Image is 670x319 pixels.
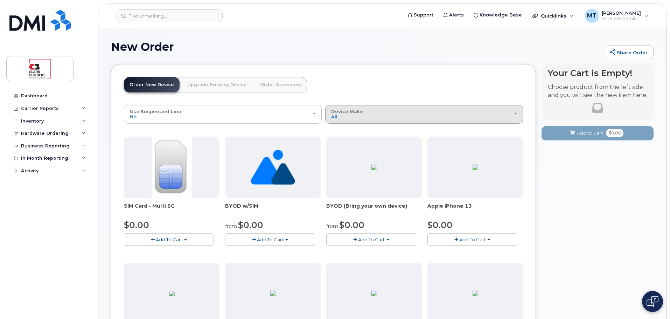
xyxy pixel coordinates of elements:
span: $0.00 [124,220,149,230]
div: BYOD w/SIM [225,202,321,216]
span: Add To Cart [257,237,284,242]
span: Add To Cart [156,237,182,242]
div: Apple iPhone 13 [427,202,523,216]
span: $0.00 [606,129,623,137]
button: Add To Cart [124,233,214,245]
h4: Your Cart is Empty! [548,68,647,78]
span: Add To Cart [358,237,385,242]
span: $0.00 [238,220,263,230]
img: C3F069DC-2144-4AFF-AB74-F0914564C2FE.jpg [371,165,377,170]
a: Order New Device [124,77,180,92]
img: Open chat [647,296,658,307]
img: no_image_found-2caef05468ed5679b831cfe6fc140e25e0c280774317ffc20a367ab7fd17291e.png [251,137,295,198]
img: 1AD8B381-DE28-42E7-8D9B-FF8D21CC6502.png [473,291,478,296]
span: Add to Cart [577,130,603,137]
span: No [130,114,137,119]
h1: New Order [111,41,600,53]
button: Device Make All [325,105,523,123]
div: BYOD (Bring your own device) [326,202,422,216]
span: Add To Cart [459,237,486,242]
div: SIM Card - Multi 5G [124,202,219,216]
a: Share Order [604,46,654,60]
span: $0.00 [427,220,453,230]
a: Order Accessory [254,77,307,92]
small: from [326,223,338,229]
img: 6598ED92-4C32-42D3-A63C-95DFAC6CCF4E.png [169,291,175,296]
p: Choose product from the left side and you will see the new item here. [548,83,647,99]
img: BB80DA02-9C0E-4782-AB1B-B1D93CAC2204.png [270,291,276,296]
span: Device Make [331,109,363,114]
span: Use Suspended Line [130,109,181,114]
button: Add To Cart [427,233,517,245]
small: from [225,223,237,229]
img: 181A3660-5414-476E-B3B7-AA1D74F1F6E2.png [473,165,478,170]
button: Add To Cart [326,233,416,245]
a: Upgrade Existing Device [182,77,252,92]
img: 96FE4D95-2934-46F2-B57A-6FE1B9896579.png [371,291,377,296]
button: Use Suspended Line No [124,105,322,123]
span: $0.00 [339,220,364,230]
img: 00D627D4-43E9-49B7-A367-2C99342E128C.jpg [152,137,191,198]
button: Add to Cart $0.00 [542,126,654,140]
button: Add To Cart [225,233,315,245]
span: All [331,114,337,119]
